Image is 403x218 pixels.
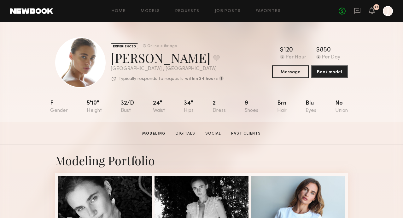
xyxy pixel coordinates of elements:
a: Job Posts [215,9,241,13]
a: Past Clients [229,131,263,136]
div: 9 [245,100,258,113]
div: Modeling Portfolio [55,152,348,168]
div: $ [280,47,283,53]
div: Online < 1hr ago [147,44,177,48]
a: Favorites [256,9,281,13]
div: 850 [320,47,331,53]
div: 32/d [121,100,134,113]
div: 23 [374,6,378,9]
a: J [383,6,393,16]
a: Requests [175,9,200,13]
div: Brn [277,100,287,113]
b: within 24 hours [185,77,218,81]
div: Per Day [322,55,340,60]
div: 120 [283,47,293,53]
div: [PERSON_NAME] [111,49,224,66]
button: Book model [311,65,348,78]
div: 34" [184,100,194,113]
a: Home [112,9,126,13]
button: Message [272,65,309,78]
div: 5'10" [87,100,102,113]
div: $ [316,47,320,53]
a: Models [141,9,160,13]
div: F [50,100,68,113]
div: 2 [213,100,226,113]
a: Modeling [140,131,168,136]
div: Per Hour [286,55,306,60]
p: Typically responds to requests [119,77,184,81]
a: Social [203,131,224,136]
a: Digitals [173,131,198,136]
div: EXPERIENCED [111,43,138,49]
div: 24" [153,100,165,113]
div: Blu [306,100,316,113]
div: No [335,100,348,113]
div: [GEOGRAPHIC_DATA] , [GEOGRAPHIC_DATA] [111,66,224,72]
